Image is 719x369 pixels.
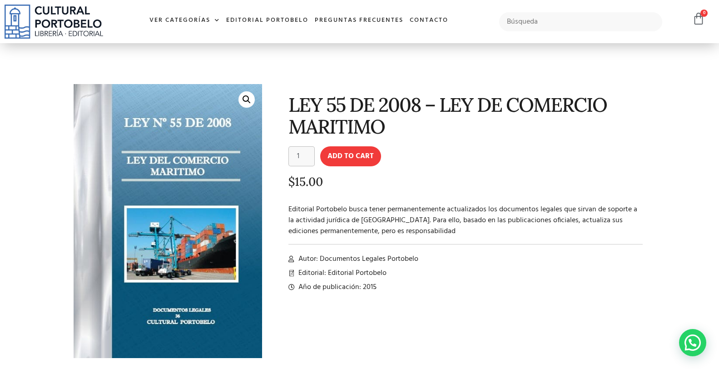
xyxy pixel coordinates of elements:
span: $ [288,174,295,189]
input: Product quantity [288,146,315,166]
a: Ver Categorías [146,11,223,30]
span: Año de publicación: 2015 [296,282,377,293]
input: Búsqueda [499,12,662,31]
bdi: 15.00 [288,174,323,189]
a: Preguntas frecuentes [312,11,407,30]
a: Contacto [407,11,451,30]
button: Add to cart [320,146,381,166]
h1: LEY 55 DE 2008 – LEY DE COMERCIO MARITIMO [288,94,643,137]
span: Autor: Documentos Legales Portobelo [296,254,418,264]
a: Editorial Portobelo [223,11,312,30]
span: 0 [700,10,708,17]
p: Editorial Portobelo busca tener permanentemente actualizados los documentos legales que sirvan de... [288,204,643,237]
a: 🔍 [238,91,255,108]
span: Editorial: Editorial Portobelo [296,268,387,279]
a: 0 [692,12,705,25]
